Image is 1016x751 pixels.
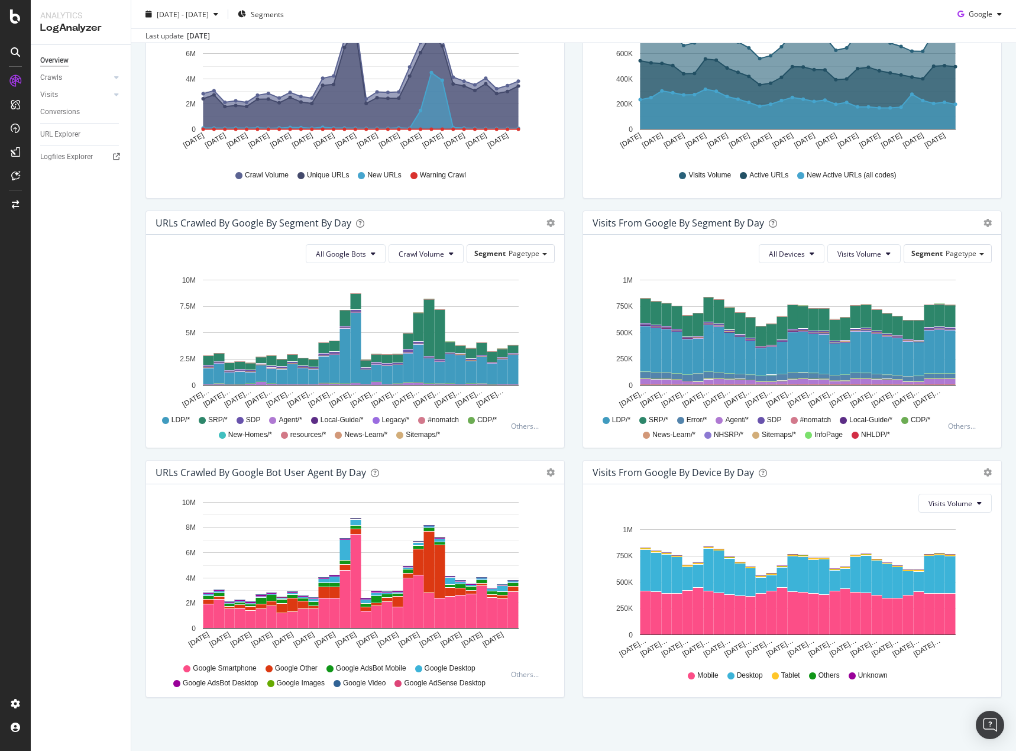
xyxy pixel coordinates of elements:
[911,248,943,258] span: Segment
[918,494,992,513] button: Visits Volume
[612,415,630,425] span: LDP/*
[187,31,210,41] div: [DATE]
[316,249,366,259] span: All Google Bots
[616,552,633,560] text: 750K
[442,131,466,150] text: [DATE]
[652,430,695,440] span: News-Learn/*
[404,678,485,688] span: Google AdSense Desktop
[511,669,544,679] div: Others...
[983,468,992,477] div: gear
[629,381,633,390] text: 0
[616,75,633,83] text: 400K
[781,671,800,681] span: Tablet
[629,631,633,639] text: 0
[662,131,686,150] text: [DATE]
[807,170,896,180] span: New Active URLs (all codes)
[836,131,860,150] text: [DATE]
[509,248,539,258] span: Pagetype
[706,131,729,150] text: [DATE]
[40,89,58,101] div: Visits
[616,302,633,310] text: 750K
[187,630,211,649] text: [DATE]
[946,248,976,258] span: Pagetype
[759,244,824,263] button: All Devices
[948,421,981,431] div: Others...
[186,549,196,557] text: 6M
[186,574,196,582] text: 4M
[629,125,633,134] text: 0
[849,415,892,425] span: Local-Guide/*
[180,302,196,310] text: 7.5M
[183,678,258,688] span: Google AdsBot Desktop
[203,131,227,150] text: [DATE]
[767,415,782,425] span: SDP
[687,415,707,425] span: Error/*
[40,151,122,163] a: Logfiles Explorer
[439,630,463,649] text: [DATE]
[593,217,764,229] div: Visits from Google By Segment By Day
[771,131,795,150] text: [DATE]
[749,170,788,180] span: Active URLs
[40,9,121,21] div: Analytics
[546,219,555,227] div: gear
[464,131,488,150] text: [DATE]
[477,415,497,425] span: CDP/*
[233,5,289,24] button: Segments
[616,604,633,613] text: 250K
[725,415,748,425] span: Agent/*
[193,663,256,674] span: Google Smartphone
[192,125,196,134] text: 0
[837,249,881,259] span: Visits Volume
[182,276,196,284] text: 10M
[616,100,633,108] text: 200K
[367,170,401,180] span: New URLs
[292,630,316,649] text: [DATE]
[186,75,196,83] text: 4M
[623,526,633,534] text: 1M
[334,131,358,150] text: [DATE]
[749,131,773,150] text: [DATE]
[714,430,743,440] span: NHSRP/*
[474,248,506,258] span: Segment
[593,467,754,478] div: Visits From Google By Device By Day
[762,430,796,440] span: Sitemaps/*
[186,50,196,58] text: 6M
[313,630,336,649] text: [DATE]
[229,630,253,649] text: [DATE]
[879,131,903,150] text: [DATE]
[225,131,249,150] text: [DATE]
[623,276,633,284] text: 1M
[156,273,551,410] div: A chart.
[145,31,210,41] div: Last update
[389,244,464,263] button: Crawl Volume
[290,131,314,150] text: [DATE]
[275,663,318,674] span: Google Other
[827,244,901,263] button: Visits Volume
[399,249,444,259] span: Crawl Volume
[814,430,843,440] span: InfoPage
[355,131,379,150] text: [DATE]
[425,663,475,674] span: Google Desktop
[141,5,223,24] button: [DATE] - [DATE]
[616,578,633,587] text: 500K
[182,131,205,150] text: [DATE]
[156,494,551,658] svg: A chart.
[186,100,196,108] text: 2M
[40,128,122,141] a: URL Explorer
[928,498,972,509] span: Visits Volume
[911,415,930,425] span: CDP/*
[228,430,272,440] span: New-Homes/*
[186,524,196,532] text: 8M
[861,430,890,440] span: NHLDP/*
[306,244,386,263] button: All Google Bots
[172,415,190,425] span: LDP/*
[334,630,358,649] text: [DATE]
[382,415,410,425] span: Legacy/*
[40,106,122,118] a: Conversions
[376,630,400,649] text: [DATE]
[251,9,284,19] span: Segments
[511,421,544,431] div: Others...
[279,415,302,425] span: Agent/*
[397,630,421,649] text: [DATE]
[208,415,228,425] span: SRP/*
